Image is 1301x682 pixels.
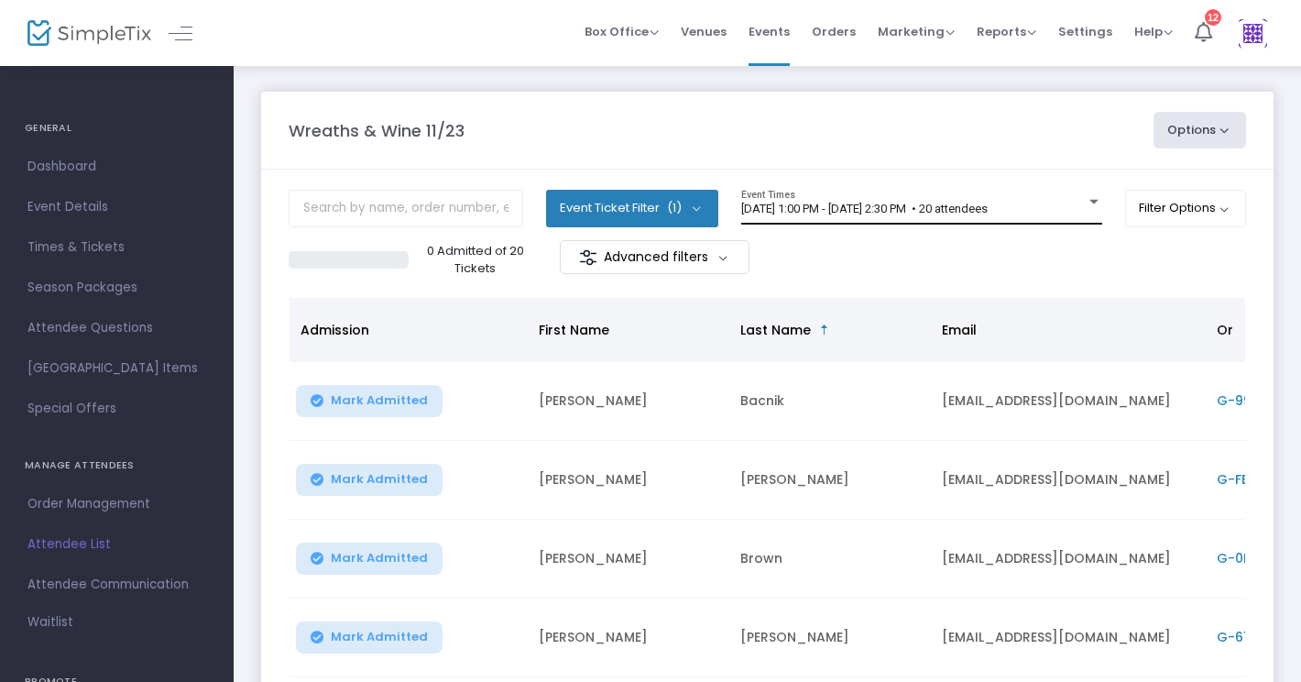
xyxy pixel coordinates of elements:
button: Mark Admitted [296,543,443,575]
span: Box Office [585,23,659,40]
td: [EMAIL_ADDRESS][DOMAIN_NAME] [931,441,1206,520]
span: Mark Admitted [331,472,428,487]
td: Bacnik [729,362,931,441]
span: Attendee Communication [27,573,206,597]
td: [PERSON_NAME] [729,599,931,677]
img: filter [579,248,597,267]
span: Reports [977,23,1036,40]
button: Mark Admitted [296,621,443,654]
td: [EMAIL_ADDRESS][DOMAIN_NAME] [931,362,1206,441]
span: Venues [681,8,727,55]
span: Mark Admitted [331,551,428,566]
span: Settings [1058,8,1112,55]
button: Mark Admitted [296,464,443,496]
span: Orders [812,8,856,55]
span: Waitlist [27,613,73,632]
td: [EMAIL_ADDRESS][DOMAIN_NAME] [931,520,1206,599]
span: Attendee Questions [27,316,206,340]
h4: GENERAL [25,110,209,147]
span: Mark Admitted [331,630,428,644]
td: [EMAIL_ADDRESS][DOMAIN_NAME] [931,599,1206,677]
m-panel-title: Wreaths & Wine 11/23 [289,118,465,143]
span: Marketing [878,23,955,40]
span: Season Packages [27,276,206,300]
button: Event Ticket Filter(1) [546,190,718,226]
td: [PERSON_NAME] [528,362,729,441]
span: Admission [301,321,369,339]
div: 12 [1205,9,1221,26]
td: Brown [729,520,931,599]
td: [PERSON_NAME] [528,599,729,677]
span: Sortable [817,323,832,337]
td: [PERSON_NAME] [528,520,729,599]
span: Mark Admitted [331,393,428,408]
span: (1) [667,201,682,215]
input: Search by name, order number, email, ip address [289,190,523,227]
td: [PERSON_NAME] [729,441,931,520]
m-button: Advanced filters [560,240,749,274]
span: Special Offers [27,397,206,421]
span: [DATE] 1:00 PM - [DATE] 2:30 PM • 20 attendees [741,202,988,215]
p: 0 Admitted of 20 Tickets [416,242,535,278]
h4: MANAGE ATTENDEES [25,447,209,484]
span: Help [1134,23,1173,40]
span: [GEOGRAPHIC_DATA] Items [27,357,206,380]
button: Filter Options [1125,190,1247,226]
span: Last Name [740,321,811,339]
span: Order Management [27,492,206,516]
span: Event Details [27,195,206,219]
button: Mark Admitted [296,385,443,417]
span: First Name [539,321,609,339]
span: Dashboard [27,155,206,179]
span: Attendee List [27,533,206,556]
button: Options [1153,112,1247,148]
span: Events [749,8,790,55]
span: Order ID [1217,321,1273,339]
td: [PERSON_NAME] [528,441,729,520]
span: Times & Tickets [27,236,206,259]
span: Email [942,321,977,339]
